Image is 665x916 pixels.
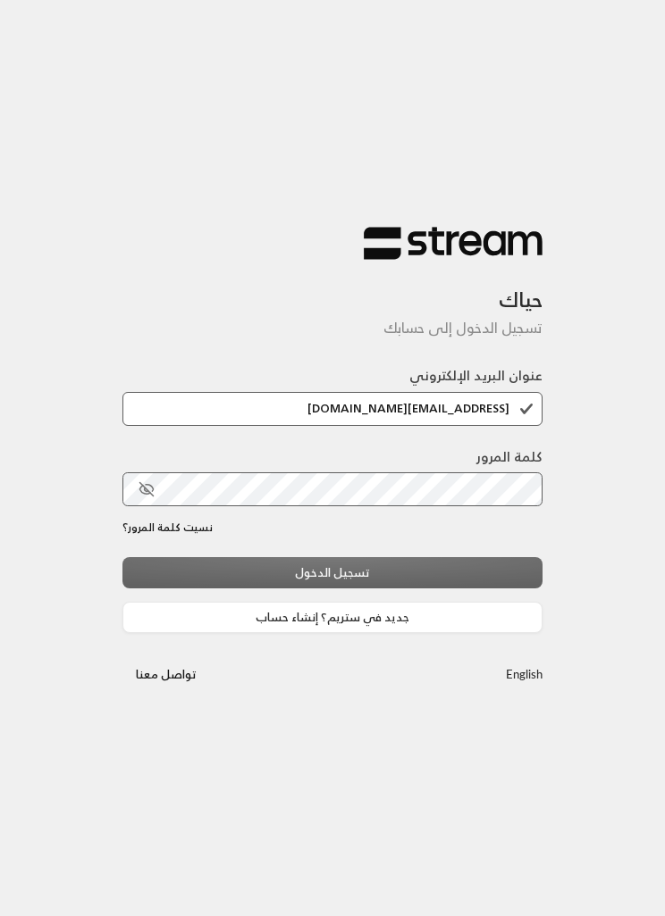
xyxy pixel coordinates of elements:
h5: تسجيل الدخول إلى حسابك [122,320,543,337]
img: Stream Logo [364,226,543,261]
input: اكتب بريدك الإلكتروني هنا [122,392,543,426]
a: نسيت كلمة المرور؟ [122,520,213,536]
label: عنوان البريد الإلكتروني [409,366,543,387]
h3: حياك [122,261,543,312]
button: toggle password visibility [131,474,162,504]
label: كلمة المرور [476,447,543,468]
a: جديد في ستريم؟ إنشاء حساب [122,602,543,633]
a: English [506,660,543,691]
button: تواصل معنا [122,660,210,691]
a: تواصل معنا [122,664,210,685]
